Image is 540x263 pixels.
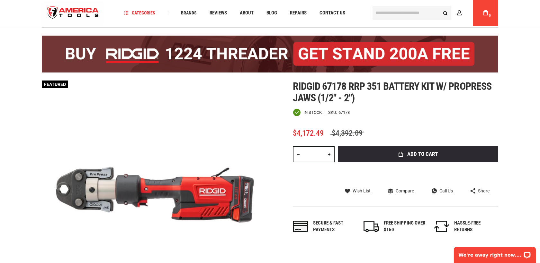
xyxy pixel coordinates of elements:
span: Blog [266,11,277,15]
span: Compare [396,189,414,193]
span: Reviews [210,11,227,15]
iframe: Secure express checkout frame [337,164,500,183]
img: shipping [364,221,379,232]
a: About [237,9,256,17]
span: Wish List [353,189,371,193]
button: Add to Cart [338,146,498,162]
span: Repairs [290,11,307,15]
span: $4,172.49 [293,129,324,138]
a: Categories [122,9,158,17]
a: Compare [388,188,414,194]
a: Reviews [207,9,230,17]
span: 0 [489,14,491,17]
span: $4,392.09 [330,129,364,138]
span: Contact Us [319,11,345,15]
div: 67178 [338,110,350,115]
strong: SKU [328,110,338,115]
a: store logo [42,1,104,25]
img: America Tools [42,1,104,25]
span: About [240,11,254,15]
span: Brands [181,11,197,15]
img: returns [434,221,449,232]
a: Call Us [432,188,453,194]
span: Ridgid 67178 rrp 351 battery kit w/ propress jaws (1/2" - 2") [293,80,491,104]
div: HASSLE-FREE RETURNS [454,220,496,233]
a: Contact Us [317,9,348,17]
div: Secure & fast payments [313,220,355,233]
div: Availability [293,108,322,116]
span: Add to Cart [407,151,438,157]
iframe: LiveChat chat widget [450,243,540,263]
span: Categories [124,11,155,15]
img: payments [293,221,308,232]
a: Repairs [287,9,310,17]
div: FREE SHIPPING OVER $150 [384,220,426,233]
img: BOGO: Buy the RIDGID® 1224 Threader (26092), get the 92467 200A Stand FREE! [42,36,498,72]
a: Blog [264,9,280,17]
a: Wish List [345,188,371,194]
span: In stock [303,110,322,115]
a: Brands [178,9,200,17]
span: Call Us [439,189,453,193]
button: Search [439,7,451,19]
span: Share [478,189,490,193]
